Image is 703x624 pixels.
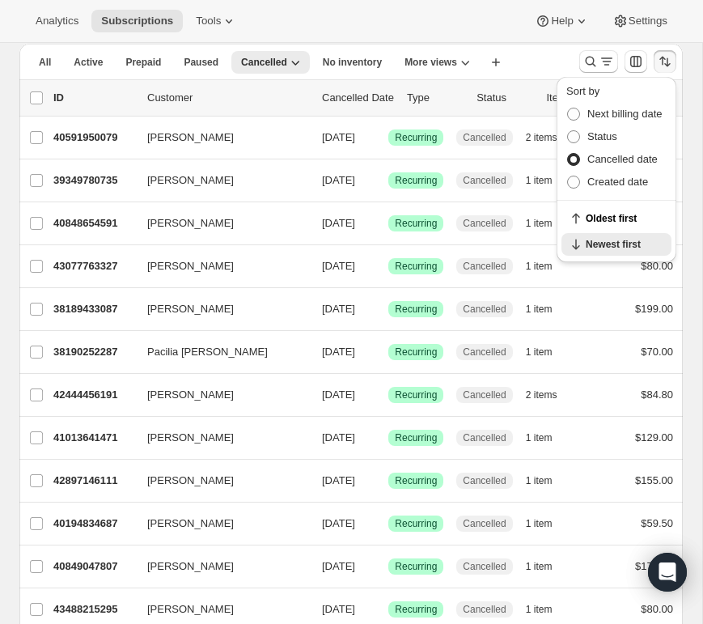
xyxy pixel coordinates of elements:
button: [PERSON_NAME] [138,125,299,151]
span: Recurring [395,431,437,444]
button: 1 item [526,255,570,278]
span: All [39,56,51,69]
span: More views [404,56,457,69]
span: [PERSON_NAME] [147,473,234,489]
div: 42444456191[PERSON_NAME][DATE]SuccessRecurringCancelled2 items$84.80 [53,384,673,406]
button: Customize table column order and visibility [625,50,647,73]
div: IDCustomerCancelled DateTypeStatusItemsTotal [53,90,673,106]
span: [DATE] [322,517,355,529]
span: [DATE] [322,303,355,315]
button: Help [525,10,599,32]
span: Active [74,56,103,69]
span: Oldest first [586,212,662,225]
p: 43077763327 [53,258,134,274]
button: 1 item [526,555,570,578]
span: Cancelled [463,603,506,616]
span: 1 item [526,303,553,316]
button: 1 item [526,469,570,492]
span: [DATE] [322,346,355,358]
button: Sort the results [654,50,676,73]
p: 39349780735 [53,172,134,189]
div: 40848654591[PERSON_NAME][DATE]SuccessRecurringCancelled1 item$180.00 [53,212,673,235]
p: 40591950079 [53,129,134,146]
span: [PERSON_NAME] [147,301,234,317]
p: ID [53,90,134,106]
button: 1 item [526,512,570,535]
span: Cancelled [463,431,506,444]
span: Recurring [395,303,437,316]
button: [PERSON_NAME] [138,253,299,279]
span: [DATE] [322,603,355,615]
span: Cancelled [463,174,506,187]
button: [PERSON_NAME] [138,296,299,322]
span: [PERSON_NAME] [147,516,234,532]
span: [DATE] [322,131,355,143]
span: Cancelled [463,346,506,359]
span: Created date [587,176,648,188]
div: 40591950079[PERSON_NAME][DATE]SuccessRecurringCancelled2 items$64.60 [53,126,673,149]
p: 42444456191 [53,387,134,403]
span: 1 item [526,603,553,616]
span: Cancelled [463,388,506,401]
span: $176.90 [635,560,673,572]
span: Next billing date [587,108,663,120]
span: 2 items [526,131,557,144]
div: 40849047807[PERSON_NAME][DATE]SuccessRecurringCancelled1 item$176.90 [53,555,673,578]
div: Open Intercom Messenger [648,553,687,592]
p: 38189433087 [53,301,134,317]
button: [PERSON_NAME] [138,554,299,579]
span: $70.00 [641,346,673,358]
p: 40848654591 [53,215,134,231]
span: Cancelled [463,474,506,487]
button: Pacilia [PERSON_NAME] [138,339,299,365]
button: Tools [186,10,247,32]
span: [DATE] [322,474,355,486]
span: $84.80 [641,388,673,401]
p: 43488215295 [53,601,134,618]
span: Subscriptions [101,15,173,28]
span: Help [551,15,573,28]
p: Cancelled Date [322,90,394,106]
button: [PERSON_NAME] [138,382,299,408]
span: [PERSON_NAME] [147,387,234,403]
div: 42897146111[PERSON_NAME][DATE]SuccessRecurringCancelled1 item$155.00 [53,469,673,492]
span: $155.00 [635,474,673,486]
button: More views [395,51,480,74]
span: [PERSON_NAME] [147,172,234,189]
p: 38190252287 [53,344,134,360]
span: [DATE] [322,174,355,186]
span: Cancelled [463,217,506,230]
span: Recurring [395,388,437,401]
span: Recurring [395,474,437,487]
span: Newest first [586,238,662,251]
p: 40849047807 [53,558,134,575]
span: 1 item [526,517,553,530]
span: Sort by [566,85,599,97]
span: Recurring [395,131,437,144]
span: Settings [629,15,667,28]
div: Type [407,90,464,106]
span: Recurring [395,260,437,273]
span: Recurring [395,346,437,359]
span: Analytics [36,15,78,28]
span: 1 item [526,217,553,230]
button: [PERSON_NAME] [138,210,299,236]
span: Cancelled [463,303,506,316]
span: $199.00 [635,303,673,315]
span: 1 item [526,260,553,273]
span: 1 item [526,174,553,187]
button: [PERSON_NAME] [138,168,299,193]
span: Recurring [395,174,437,187]
span: [PERSON_NAME] [147,129,234,146]
p: 42897146111 [53,473,134,489]
span: Prepaid [125,56,161,69]
span: [PERSON_NAME] [147,558,234,575]
button: Settings [603,10,677,32]
span: Cancelled [463,260,506,273]
span: Cancelled date [587,153,658,165]
span: $80.00 [641,603,673,615]
span: [PERSON_NAME] [147,430,234,446]
button: Subscriptions [91,10,183,32]
button: 1 item [526,298,570,320]
span: Cancelled [463,131,506,144]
